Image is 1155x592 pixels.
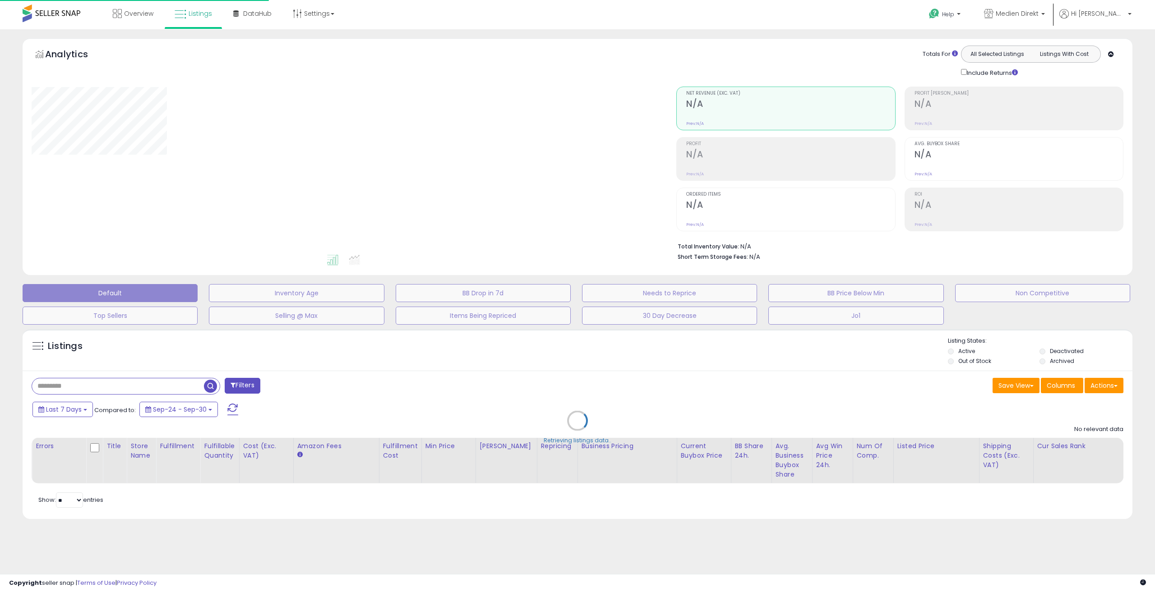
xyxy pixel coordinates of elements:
h2: N/A [686,149,895,161]
span: Listings [189,9,212,18]
span: N/A [749,252,760,261]
small: Prev: N/A [686,121,704,126]
span: DataHub [243,9,272,18]
h2: N/A [915,149,1123,161]
button: Default [23,284,198,302]
div: Retrieving listings data.. [544,436,611,445]
a: Help [922,1,970,29]
span: Overview [124,9,153,18]
b: Short Term Storage Fees: [678,253,748,261]
span: ROI [915,192,1123,197]
li: N/A [678,240,1117,251]
button: Needs to Reprice [582,284,757,302]
h2: N/A [915,99,1123,111]
span: Hi [PERSON_NAME] [1071,9,1125,18]
button: Listings With Cost [1030,48,1098,60]
h5: Analytics [45,48,106,63]
small: Prev: N/A [686,171,704,177]
span: Medien Direkt [996,9,1039,18]
button: BB Price Below Min [768,284,943,302]
button: All Selected Listings [964,48,1031,60]
button: Jo1 [768,307,943,325]
i: Get Help [929,8,940,19]
button: Non Competitive [955,284,1130,302]
div: Totals For [923,50,958,59]
h2: N/A [686,99,895,111]
a: Hi [PERSON_NAME] [1059,9,1132,29]
button: 30 Day Decrease [582,307,757,325]
span: Help [942,10,954,18]
small: Prev: N/A [915,121,932,126]
h2: N/A [915,200,1123,212]
span: Ordered Items [686,192,895,197]
button: Top Sellers [23,307,198,325]
b: Total Inventory Value: [678,243,739,250]
button: BB Drop in 7d [396,284,571,302]
div: Include Returns [954,67,1029,78]
small: Prev: N/A [686,222,704,227]
button: Inventory Age [209,284,384,302]
span: Net Revenue (Exc. VAT) [686,91,895,96]
small: Prev: N/A [915,171,932,177]
small: Prev: N/A [915,222,932,227]
span: Profit [PERSON_NAME] [915,91,1123,96]
button: Selling @ Max [209,307,384,325]
button: Items Being Repriced [396,307,571,325]
span: Avg. Buybox Share [915,142,1123,147]
span: Profit [686,142,895,147]
h2: N/A [686,200,895,212]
